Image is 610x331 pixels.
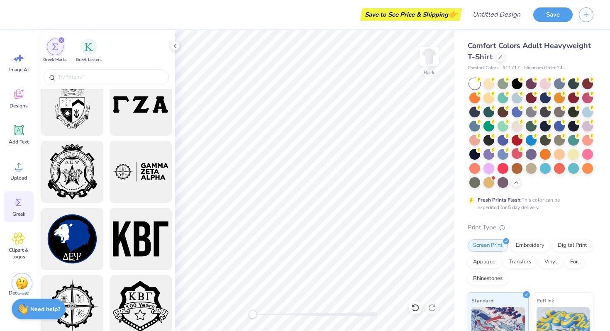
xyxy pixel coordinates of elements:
div: Back [424,69,434,76]
span: # C1717 [503,65,520,72]
span: Greek Letters [76,57,102,63]
span: Greek Marks [43,57,67,63]
button: filter button [76,39,102,63]
input: Try "Alpha" [57,73,163,81]
button: Save [533,7,573,22]
img: Greek Marks Image [52,44,59,50]
div: Screen Print [468,239,508,252]
div: Digital Print [552,239,593,252]
span: Designs [10,102,28,109]
div: Embroidery [510,239,550,252]
div: Foil [565,256,584,268]
div: Applique [468,256,501,268]
span: Upload [10,175,27,181]
img: Back [421,48,437,65]
span: Minimum Order: 24 + [524,65,566,72]
div: Transfers [503,256,537,268]
div: This color can be expedited for 5 day delivery. [478,196,580,211]
span: Decorate [9,290,29,296]
span: Clipart & logos [5,247,32,260]
div: filter for Greek Letters [76,39,102,63]
span: Puff Ink [537,296,554,305]
span: Comfort Colors [468,65,498,72]
div: Rhinestones [468,273,508,285]
button: filter button [43,39,67,63]
div: Vinyl [539,256,562,268]
span: Standard [471,296,493,305]
img: Greek Letters Image [85,43,93,51]
span: Image AI [9,66,29,73]
span: 👉 [448,9,457,19]
strong: Fresh Prints Flash: [478,197,522,203]
div: filter for Greek Marks [43,39,67,63]
div: Save to See Price & Shipping [362,8,460,21]
div: Accessibility label [249,310,257,319]
span: Comfort Colors Adult Heavyweight T-Shirt [468,41,591,62]
span: Add Text [9,139,29,145]
div: Print Type [468,223,593,232]
input: Untitled Design [466,6,527,23]
span: Greek [12,211,25,217]
strong: Need help? [30,305,60,313]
